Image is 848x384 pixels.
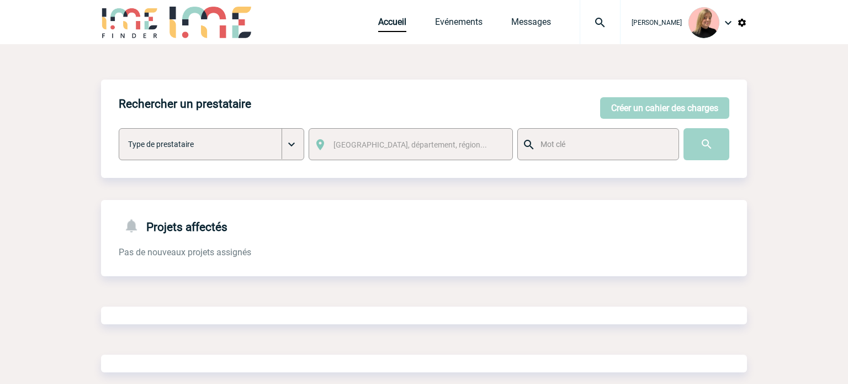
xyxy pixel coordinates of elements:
[101,7,158,38] img: IME-Finder
[333,140,487,149] span: [GEOGRAPHIC_DATA], département, région...
[688,7,719,38] img: 131233-0.png
[378,17,406,32] a: Accueil
[538,137,669,151] input: Mot clé
[435,17,483,32] a: Evénements
[119,97,251,111] h4: Rechercher un prestataire
[511,17,551,32] a: Messages
[683,128,729,160] input: Submit
[119,247,251,257] span: Pas de nouveaux projets assignés
[119,218,227,234] h4: Projets affectés
[632,19,682,27] span: [PERSON_NAME]
[123,218,146,234] img: notifications-24-px-g.png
